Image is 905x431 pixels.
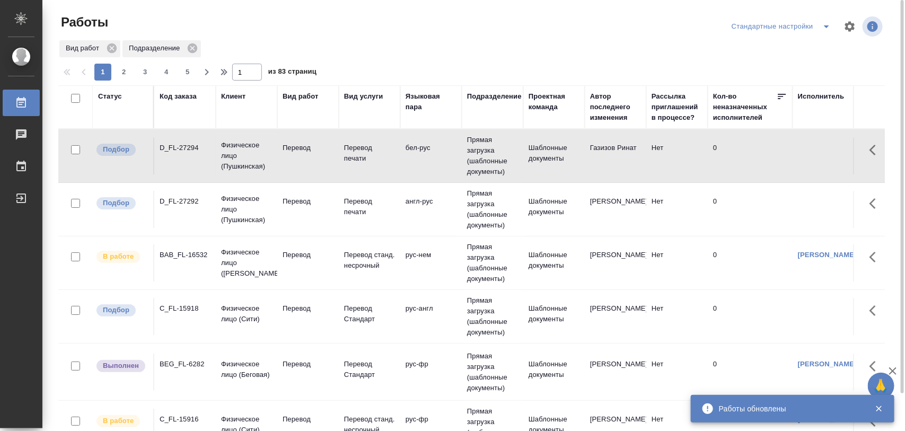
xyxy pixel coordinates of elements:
[221,247,272,279] p: Физическое лицо ([PERSON_NAME])
[179,67,196,77] span: 5
[344,359,395,380] p: Перевод Стандарт
[590,91,641,123] div: Автор последнего изменения
[646,298,708,335] td: Нет
[95,359,148,373] div: Исполнитель завершил работу
[283,196,333,207] p: Перевод
[462,129,523,182] td: Прямая загрузка (шаблонные документы)
[585,137,646,174] td: Газизов Ринат
[837,14,863,39] span: Настроить таблицу
[122,40,201,57] div: Подразделение
[344,91,383,102] div: Вид услуги
[59,40,120,57] div: Вид работ
[103,416,134,426] p: В работе
[585,244,646,282] td: [PERSON_NAME]
[158,64,175,81] button: 4
[585,298,646,335] td: [PERSON_NAME]
[523,191,585,228] td: Шаблонные документы
[863,16,885,37] span: Посмотреть информацию
[529,91,579,112] div: Проектная команда
[646,191,708,228] td: Нет
[708,191,793,228] td: 0
[400,191,462,228] td: англ-рус
[283,143,333,153] p: Перевод
[160,359,210,370] div: BEG_FL-6282
[137,64,154,81] button: 3
[713,91,777,123] div: Кол-во неназначенных исполнителей
[344,196,395,217] p: Перевод печати
[116,67,133,77] span: 2
[646,137,708,174] td: Нет
[523,354,585,391] td: Шаблонные документы
[283,303,333,314] p: Перевод
[283,250,333,260] p: Перевод
[863,191,889,216] button: Здесь прячутся важные кнопки
[95,250,148,264] div: Исполнитель выполняет работу
[103,198,129,208] p: Подбор
[462,290,523,343] td: Прямая загрузка (шаблонные документы)
[221,359,272,380] p: Физическое лицо (Беговая)
[283,91,319,102] div: Вид работ
[798,251,857,259] a: [PERSON_NAME]
[462,236,523,289] td: Прямая загрузка (шаблонные документы)
[95,414,148,428] div: Исполнитель выполняет работу
[95,303,148,318] div: Можно подбирать исполнителей
[160,303,210,314] div: C_FL-15918
[798,91,845,102] div: Исполнитель
[283,414,333,425] p: Перевод
[344,250,395,271] p: Перевод станд. несрочный
[179,64,196,81] button: 5
[467,91,522,102] div: Подразделение
[798,360,857,368] a: [PERSON_NAME]
[523,244,585,282] td: Шаблонные документы
[344,303,395,324] p: Перевод Стандарт
[103,305,129,315] p: Подбор
[652,91,702,123] div: Рассылка приглашений в процессе?
[646,354,708,391] td: Нет
[585,354,646,391] td: [PERSON_NAME]
[103,360,139,371] p: Выполнен
[160,414,210,425] div: C_FL-15916
[283,359,333,370] p: Перевод
[863,298,889,323] button: Здесь прячутся важные кнопки
[646,244,708,282] td: Нет
[268,65,317,81] span: из 83 страниц
[708,298,793,335] td: 0
[160,196,210,207] div: D_FL-27292
[872,375,890,397] span: 🙏
[160,91,197,102] div: Код заказа
[708,137,793,174] td: 0
[729,18,837,35] div: split button
[137,67,154,77] span: 3
[400,244,462,282] td: рус-нем
[129,43,183,54] p: Подразделение
[344,143,395,164] p: Перевод печати
[221,193,272,225] p: Физическое лицо (Пушкинская)
[868,404,890,414] button: Закрыть
[95,196,148,210] div: Можно подбирать исполнителей
[462,183,523,236] td: Прямая загрузка (шаблонные документы)
[160,250,210,260] div: BAB_FL-16532
[221,91,245,102] div: Клиент
[462,346,523,399] td: Прямая загрузка (шаблонные документы)
[585,191,646,228] td: [PERSON_NAME]
[400,298,462,335] td: рус-англ
[406,91,456,112] div: Языковая пара
[221,303,272,324] p: Физическое лицо (Сити)
[719,403,859,414] div: Работы обновлены
[58,14,108,31] span: Работы
[708,354,793,391] td: 0
[103,251,134,262] p: В работе
[400,137,462,174] td: бел-рус
[158,67,175,77] span: 4
[868,373,894,399] button: 🙏
[221,140,272,172] p: Физическое лицо (Пушкинская)
[863,137,889,163] button: Здесь прячутся важные кнопки
[66,43,103,54] p: Вид работ
[95,143,148,157] div: Можно подбирать исполнителей
[160,143,210,153] div: D_FL-27294
[116,64,133,81] button: 2
[863,354,889,379] button: Здесь прячутся важные кнопки
[98,91,122,102] div: Статус
[863,244,889,270] button: Здесь прячутся важные кнопки
[523,298,585,335] td: Шаблонные документы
